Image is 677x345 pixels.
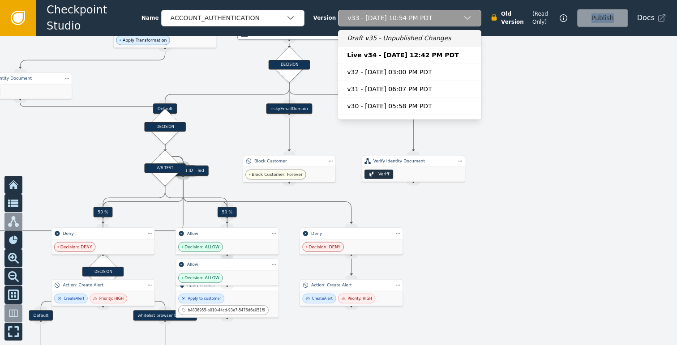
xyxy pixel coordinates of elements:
div: v33 - [DATE] 10:54 PM PDT [347,13,463,23]
div: DECISION [82,267,124,276]
div: Deny [311,230,391,237]
div: Veriff [378,171,389,178]
div: Priority: HIGH [99,296,124,301]
div: Apply a Label [187,282,267,288]
span: Block Customer: Forever [252,171,303,178]
div: v32 - [DATE] 03:00 PM PDT [347,68,472,77]
div: b4836955-b010-44cd-93e7-5476d6e051f9 [188,307,266,313]
span: Decision: DENY [309,244,340,250]
div: Draft v35 - Unpublished Changes [347,34,472,43]
span: Apply Transformation [123,37,167,43]
div: Block Customer [254,158,324,164]
div: DECISION [144,122,185,131]
span: Decision: DENY [60,244,92,250]
div: Action: Create Alert [63,282,143,288]
div: Default [29,310,53,320]
div: Create Alert [64,296,84,301]
div: DECISION [269,60,310,69]
span: Old Version [501,10,530,26]
div: Action: Create Alert [311,282,391,288]
div: v29 - [DATE] 05:53 PM PDT [347,119,472,128]
div: whitelist browser test user [133,310,197,320]
div: ACCOUNT_AUTHENTICATION [171,13,286,23]
span: Version [313,14,336,22]
div: riskyEmailDomain [266,103,313,114]
div: 50 % [93,207,112,217]
div: Live v34 - [DATE] 12:42 PM PDT [347,51,472,60]
div: Create Alert [312,296,333,301]
div: A/B TEST [144,163,185,173]
div: v31 - [DATE] 06:07 PM PDT [347,85,472,94]
div: Invalid ID [169,166,197,176]
div: Default [153,103,177,114]
div: Verify Identity Document [373,158,454,164]
span: Name [141,14,159,22]
button: ACCOUNT_AUTHENTICATION [161,10,304,26]
span: Decision: ALLOW [184,275,219,281]
a: Docs [637,13,666,23]
div: Deny [63,230,143,237]
span: Checkpoint Studio [47,2,141,34]
div: Allow [187,261,267,268]
span: Docs [637,13,655,23]
span: Decision: ALLOW [184,244,219,250]
div: 50 % [218,207,237,217]
button: v33 - [DATE] 10:54 PM PDT [338,10,481,26]
div: v30 - [DATE] 05:58 PM PDT [347,102,472,111]
div: Apply to customer [188,296,221,301]
div: ( Read Only ) [532,10,570,26]
div: v33 - [DATE] 10:54 PM PDT [338,30,481,119]
div: Priority: HIGH [347,296,372,301]
div: Allow [187,230,267,237]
